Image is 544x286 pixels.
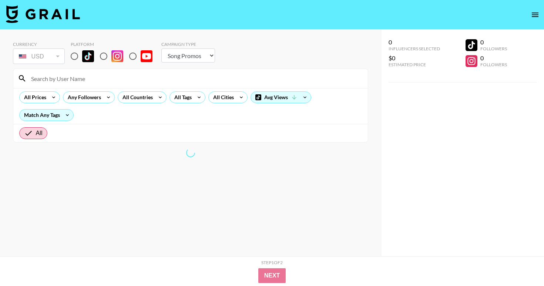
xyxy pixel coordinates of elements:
[528,7,543,22] button: open drawer
[480,54,507,62] div: 0
[251,92,311,103] div: Avg Views
[82,50,94,62] img: TikTok
[63,92,103,103] div: Any Followers
[389,62,440,67] div: Estimated Price
[118,92,154,103] div: All Countries
[14,50,63,63] div: USD
[389,46,440,51] div: Influencers Selected
[141,50,152,62] img: YouTube
[13,47,65,65] div: Currency is locked to USD
[480,38,507,46] div: 0
[389,38,440,46] div: 0
[36,129,43,138] span: All
[111,50,123,62] img: Instagram
[209,92,235,103] div: All Cities
[13,41,65,47] div: Currency
[480,62,507,67] div: Followers
[184,147,197,159] span: Refreshing lists, bookers, clients, countries, tags, cities, talent, talent...
[6,5,80,23] img: Grail Talent
[170,92,193,103] div: All Tags
[27,73,363,84] input: Search by User Name
[71,41,158,47] div: Platform
[20,92,48,103] div: All Prices
[480,46,507,51] div: Followers
[389,54,440,62] div: $0
[161,41,215,47] div: Campaign Type
[20,110,73,121] div: Match Any Tags
[258,268,286,283] button: Next
[261,260,283,265] div: Step 1 of 2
